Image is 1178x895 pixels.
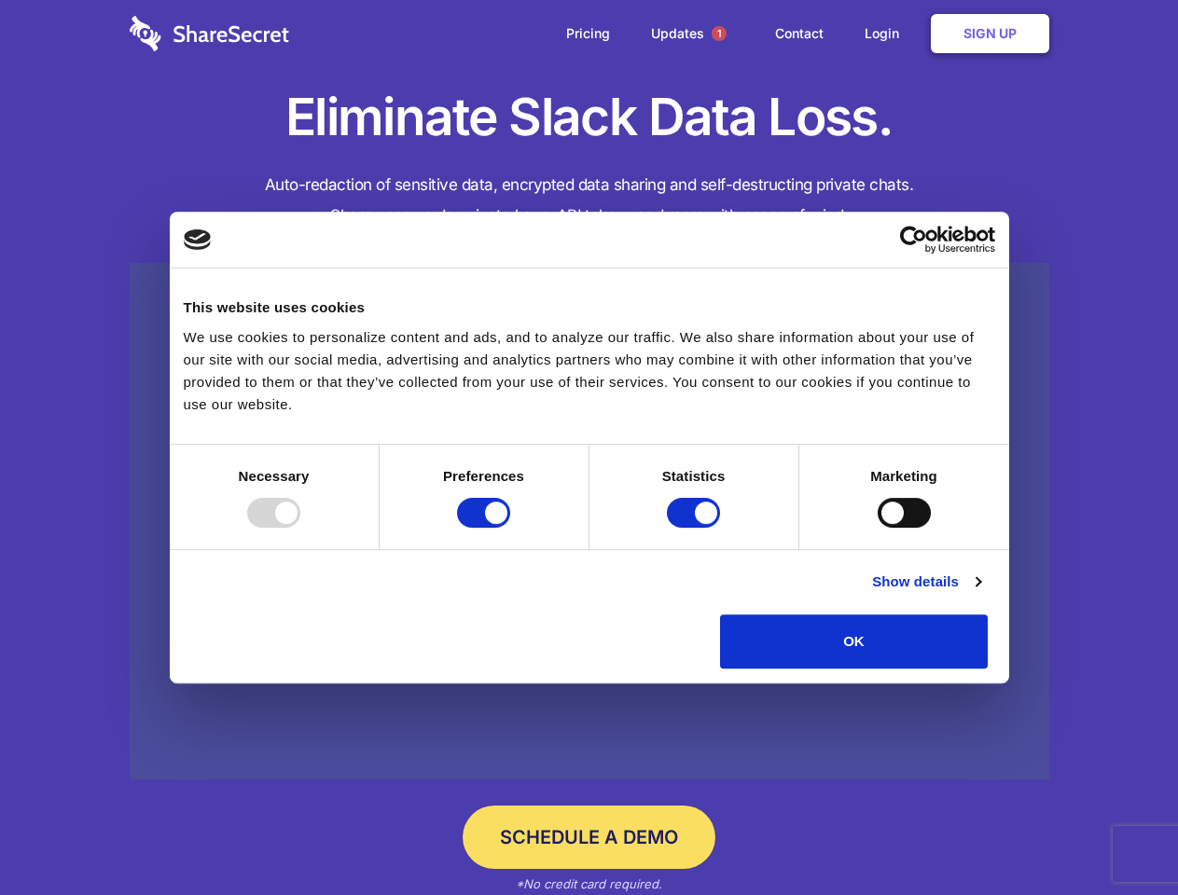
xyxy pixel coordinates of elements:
span: 1 [712,26,727,41]
strong: Necessary [239,468,310,484]
a: Contact [756,5,842,62]
h4: Auto-redaction of sensitive data, encrypted data sharing and self-destructing private chats. Shar... [130,170,1049,231]
h1: Eliminate Slack Data Loss. [130,84,1049,151]
button: OK [720,614,988,668]
div: We use cookies to personalize content and ads, and to analyze our traffic. We also share informat... [184,326,995,416]
a: Login [846,5,927,62]
div: This website uses cookies [184,296,995,319]
a: Show details [872,571,980,593]
a: Schedule a Demo [463,805,715,869]
img: logo [184,229,212,250]
a: Wistia video thumbnail [130,263,1049,780]
img: logo-wordmark-white-trans-d4663122ce5f474addd5e946df7df03e33cb6a1c49d2221995e7729f52c070b2.svg [130,16,289,51]
strong: Statistics [662,468,726,484]
strong: Marketing [870,468,937,484]
a: Pricing [547,5,629,62]
em: *No credit card required. [516,876,662,891]
a: Sign Up [931,14,1049,53]
a: Usercentrics Cookiebot - opens in a new window [832,226,995,254]
strong: Preferences [443,468,524,484]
